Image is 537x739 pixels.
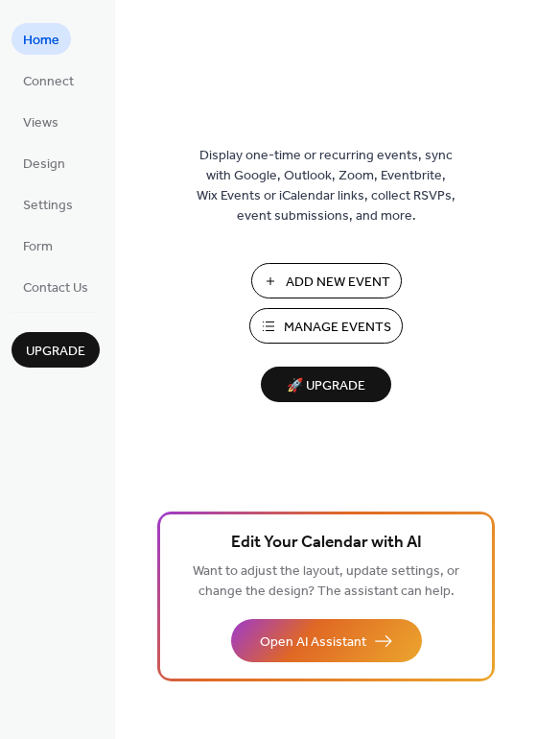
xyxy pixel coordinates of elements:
[12,106,70,137] a: Views
[12,229,64,261] a: Form
[23,196,73,216] span: Settings
[12,23,71,55] a: Home
[261,367,391,402] button: 🚀 Upgrade
[12,188,84,220] a: Settings
[284,318,391,338] span: Manage Events
[26,342,85,362] span: Upgrade
[23,31,59,51] span: Home
[23,278,88,298] span: Contact Us
[249,308,403,344] button: Manage Events
[12,332,100,368] button: Upgrade
[260,632,366,653] span: Open AI Assistant
[12,271,100,302] a: Contact Us
[231,530,422,557] span: Edit Your Calendar with AI
[12,147,77,179] a: Design
[197,146,455,226] span: Display one-time or recurring events, sync with Google, Outlook, Zoom, Eventbrite, Wix Events or ...
[193,559,459,605] span: Want to adjust the layout, update settings, or change the design? The assistant can help.
[23,237,53,257] span: Form
[23,113,58,133] span: Views
[231,619,422,662] button: Open AI Assistant
[23,72,74,92] span: Connect
[23,155,65,175] span: Design
[286,273,390,293] span: Add New Event
[272,373,380,399] span: 🚀 Upgrade
[12,64,85,96] a: Connect
[251,263,402,298] button: Add New Event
